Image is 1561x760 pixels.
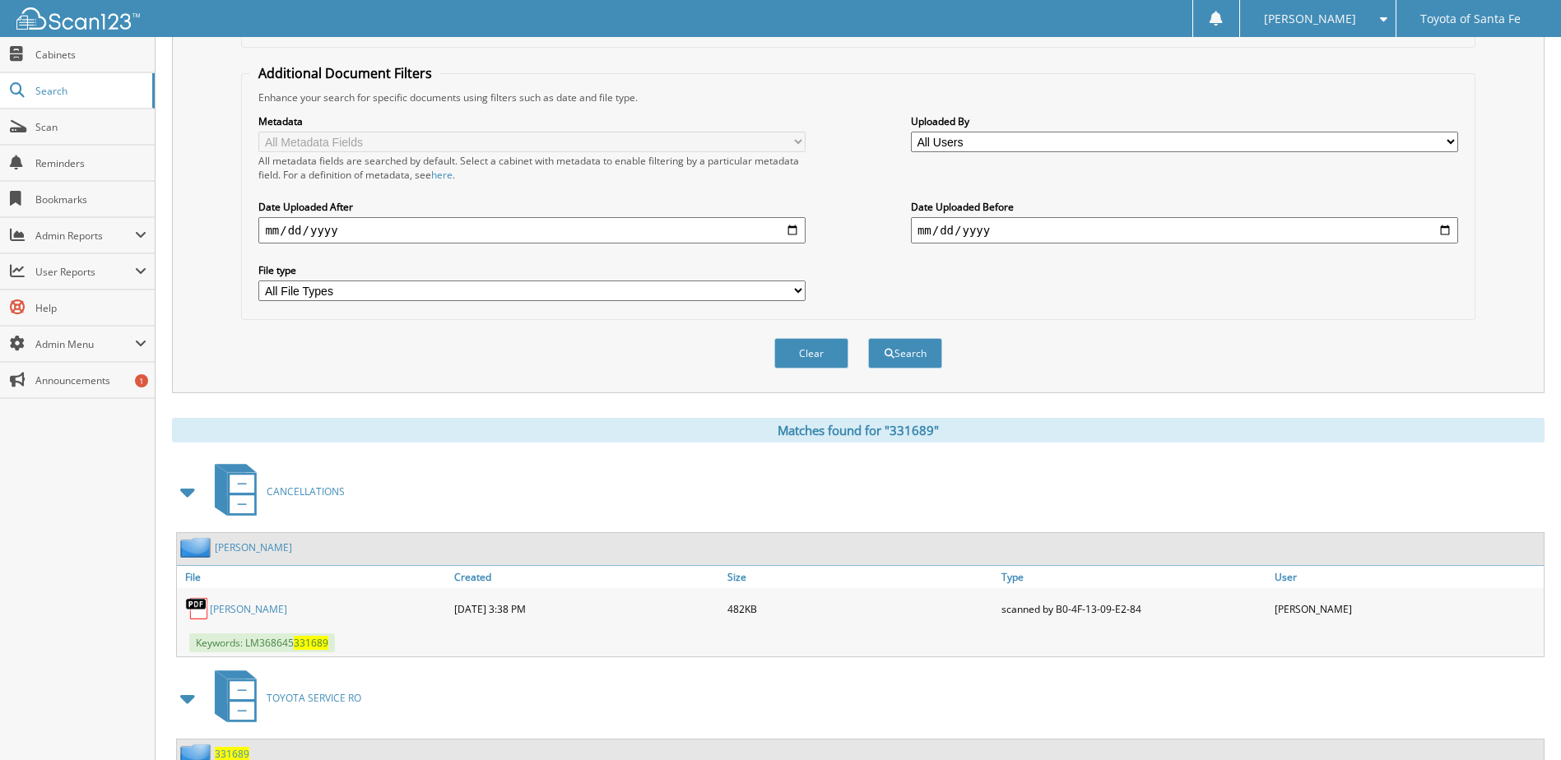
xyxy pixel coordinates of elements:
span: User Reports [35,265,135,279]
span: 331689 [294,636,328,650]
div: [DATE] 3:38 PM [450,592,723,625]
div: scanned by B0-4F-13-09-E2-84 [997,592,1271,625]
label: Metadata [258,114,806,128]
img: folder2.png [180,537,215,558]
span: Cabinets [35,48,146,62]
label: Uploaded By [911,114,1458,128]
a: TOYOTA SERVICE RO [205,665,361,730]
span: Bookmarks [35,192,146,206]
a: Created [450,566,723,588]
label: Date Uploaded After [258,200,806,214]
span: Scan [35,120,146,134]
input: start [258,217,806,243]
label: Date Uploaded Before [911,200,1458,214]
a: [PERSON_NAME] [210,602,287,616]
div: Enhance your search for specific documents using filters such as date and file type. [250,90,1466,104]
div: Matches found for "331689" [172,418,1545,443]
a: CANCELLATIONS [205,459,345,524]
span: Reminders [35,156,146,170]
span: Announcements [35,373,146,387]
legend: Additional Document Filters [250,64,440,82]
label: File type [258,263,806,277]
span: Admin Menu [35,337,135,351]
a: Type [997,566,1271,588]
input: end [911,217,1458,243]
span: Search [35,84,144,98]
span: Admin Reports [35,229,135,243]
div: 1 [135,374,148,387]
a: Size [723,566,997,588]
span: Keywords: LM368645 [189,633,335,652]
img: PDF.png [185,596,210,621]
button: Clear [774,338,848,368]
span: Toyota of Santa Fe [1420,14,1521,24]
span: TOYOTA SERVICE RO [267,691,361,705]
div: 482KB [723,592,997,625]
span: CANCELLATIONS [267,484,345,498]
span: [PERSON_NAME] [1264,14,1356,24]
img: scan123-logo-white.svg [16,7,140,30]
a: [PERSON_NAME] [215,540,292,554]
a: User [1271,566,1544,588]
a: here [431,168,453,182]
a: File [177,566,450,588]
span: Help [35,301,146,315]
div: [PERSON_NAME] [1271,592,1544,625]
button: Search [868,338,942,368]
div: All metadata fields are searched by default. Select a cabinet with metadata to enable filtering b... [258,154,806,182]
